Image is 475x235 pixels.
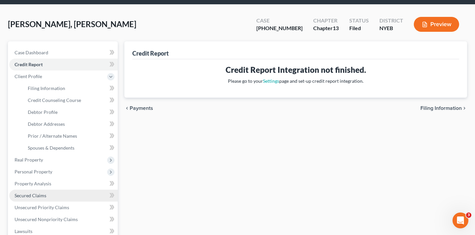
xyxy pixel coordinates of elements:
h3: Credit Report Integration not finished. [138,65,454,75]
a: Prior / Alternate Names [22,130,118,142]
span: 13 [333,25,339,31]
a: Spouses & Dependents [22,142,118,154]
span: Filing Information [28,85,65,91]
a: Property Analysis [9,178,118,190]
div: Case [256,17,303,24]
span: Real Property [15,157,43,163]
span: Spouses & Dependents [28,145,74,151]
span: 3 [466,212,471,218]
span: Filing Information [420,106,462,111]
span: Personal Property [15,169,52,174]
a: Unsecured Priority Claims [9,202,118,213]
span: Credit Counseling Course [28,97,81,103]
a: Debtor Addresses [22,118,118,130]
button: chevron_left Payments [124,106,153,111]
span: Credit Report [15,62,43,67]
span: Prior / Alternate Names [28,133,77,139]
span: Unsecured Nonpriority Claims [15,216,78,222]
span: Lawsuits [15,228,32,234]
span: Payments [130,106,153,111]
a: Secured Claims [9,190,118,202]
span: Client Profile [15,73,42,79]
div: NYEB [379,24,403,32]
div: Chapter [313,17,339,24]
div: Chapter [313,24,339,32]
a: Credit Counseling Course [22,94,118,106]
button: Filing Information chevron_right [420,106,467,111]
i: chevron_left [124,106,130,111]
span: Unsecured Priority Claims [15,205,69,210]
span: Case Dashboard [15,50,48,55]
div: District [379,17,403,24]
p: Please go to your page and set-up credit report integration. [138,78,454,84]
button: Preview [414,17,459,32]
iframe: Intercom live chat [453,212,468,228]
a: Settings [263,78,279,84]
a: Credit Report [9,59,118,70]
a: Case Dashboard [9,47,118,59]
span: Secured Claims [15,193,46,198]
a: Unsecured Nonpriority Claims [9,213,118,225]
span: Debtor Addresses [28,121,65,127]
span: Property Analysis [15,181,51,186]
a: Debtor Profile [22,106,118,118]
div: Status [349,17,369,24]
div: Credit Report [132,49,169,57]
span: [PERSON_NAME], [PERSON_NAME] [8,19,136,29]
div: Filed [349,24,369,32]
span: Debtor Profile [28,109,58,115]
i: chevron_right [462,106,467,111]
div: [PHONE_NUMBER] [256,24,303,32]
a: Filing Information [22,82,118,94]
